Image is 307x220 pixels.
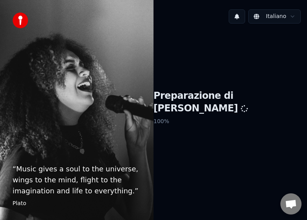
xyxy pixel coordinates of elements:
[153,90,307,115] h1: Preparazione di [PERSON_NAME]
[153,115,307,129] p: 100 %
[13,200,141,207] footer: Plato
[13,164,141,196] p: “ Music gives a soul to the universe, wings to the mind, flight to the imagination and life to ev...
[13,13,28,28] img: youka
[280,193,302,215] a: Aprire la chat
